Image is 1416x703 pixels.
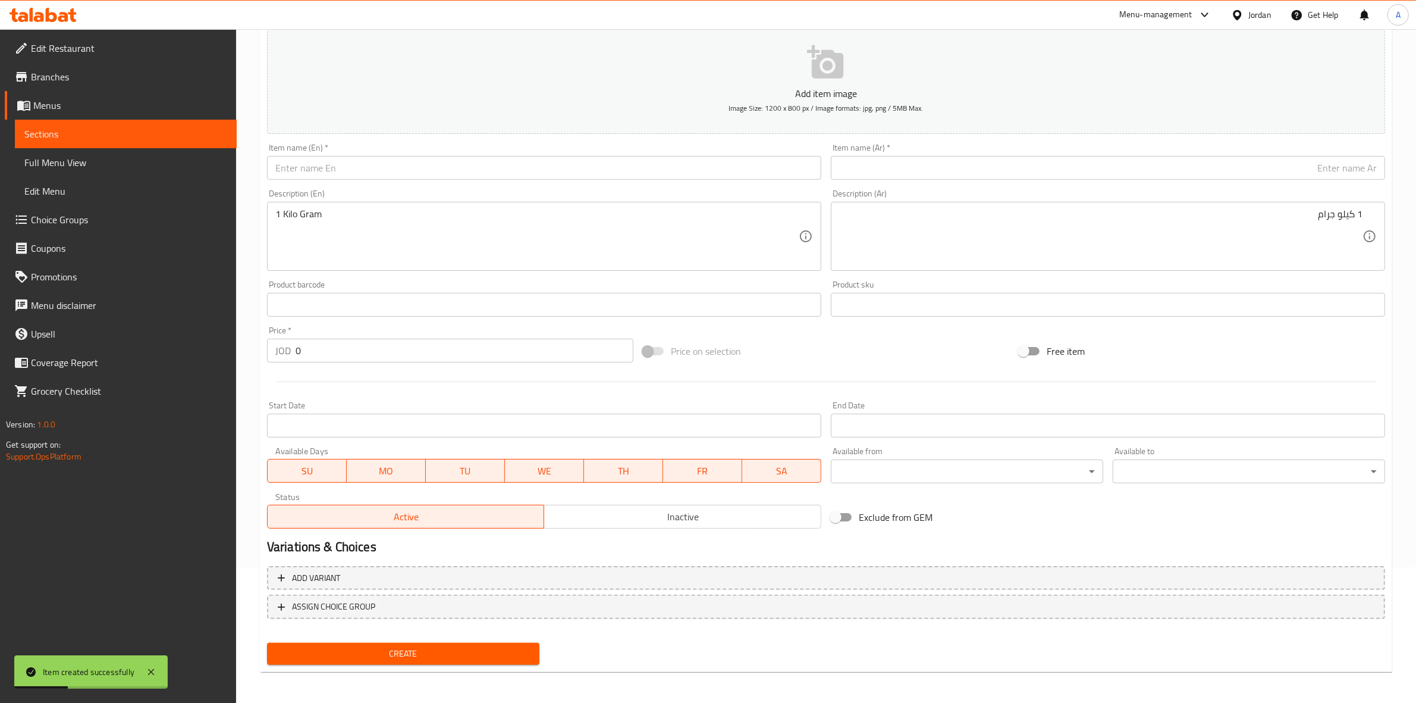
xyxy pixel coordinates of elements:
[31,355,227,370] span: Coverage Report
[272,463,342,480] span: SU
[31,327,227,341] span: Upsell
[1396,8,1401,21] span: A
[1047,344,1085,358] span: Free item
[267,566,1385,590] button: Add variant
[426,459,505,483] button: TU
[6,417,35,432] span: Version:
[5,291,237,320] a: Menu disclaimer
[277,646,530,661] span: Create
[15,177,237,205] a: Edit Menu
[671,344,741,358] span: Price on selection
[267,459,347,483] button: SU
[33,98,227,113] span: Menus
[5,320,237,348] a: Upsell
[5,91,237,120] a: Menus
[267,293,821,317] input: Please enter product barcode
[351,463,421,480] span: MO
[267,25,1385,134] button: Add item imageImage Size: 1200 x 800 px / Image formats: jpg, png / 5MB Max.
[5,63,237,91] a: Branches
[272,508,540,526] span: Active
[43,665,134,679] div: Item created successfully
[31,384,227,398] span: Grocery Checklist
[275,343,291,358] p: JOD
[347,459,426,483] button: MO
[15,120,237,148] a: Sections
[742,459,821,483] button: SA
[5,234,237,263] a: Coupons
[1119,8,1192,22] div: Menu-management
[292,599,375,614] span: ASSIGN CHOICE GROUP
[24,127,227,141] span: Sections
[431,463,500,480] span: TU
[285,86,1367,101] p: Add item image
[31,241,227,255] span: Coupons
[584,459,663,483] button: TH
[1113,460,1385,483] div: ​
[267,505,545,529] button: Active
[5,205,237,234] a: Choice Groups
[267,643,539,665] button: Create
[267,538,1385,556] h2: Variations & Choices
[859,510,933,524] span: Exclude from GEM
[505,459,584,483] button: WE
[663,459,742,483] button: FR
[747,463,817,480] span: SA
[15,148,237,177] a: Full Menu View
[31,70,227,84] span: Branches
[267,156,821,180] input: Enter name En
[5,263,237,291] a: Promotions
[1248,8,1271,21] div: Jordan
[549,508,817,526] span: Inactive
[267,595,1385,619] button: ASSIGN CHOICE GROUP
[31,41,227,55] span: Edit Restaurant
[831,460,1103,483] div: ​
[31,270,227,284] span: Promotions
[729,101,923,115] span: Image Size: 1200 x 800 px / Image formats: jpg, png / 5MB Max.
[544,505,821,529] button: Inactive
[589,463,658,480] span: TH
[31,298,227,313] span: Menu disclaimer
[24,184,227,198] span: Edit Menu
[292,571,340,586] span: Add variant
[668,463,737,480] span: FR
[831,156,1385,180] input: Enter name Ar
[5,377,237,405] a: Grocery Checklist
[6,437,61,452] span: Get support on:
[296,339,633,363] input: Please enter price
[510,463,579,480] span: WE
[5,34,237,63] a: Edit Restaurant
[37,417,55,432] span: 1.0.0
[831,293,1385,317] input: Please enter product sku
[24,155,227,170] span: Full Menu View
[6,449,81,464] a: Support.OpsPlatform
[31,213,227,227] span: Choice Groups
[5,348,237,377] a: Coverage Report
